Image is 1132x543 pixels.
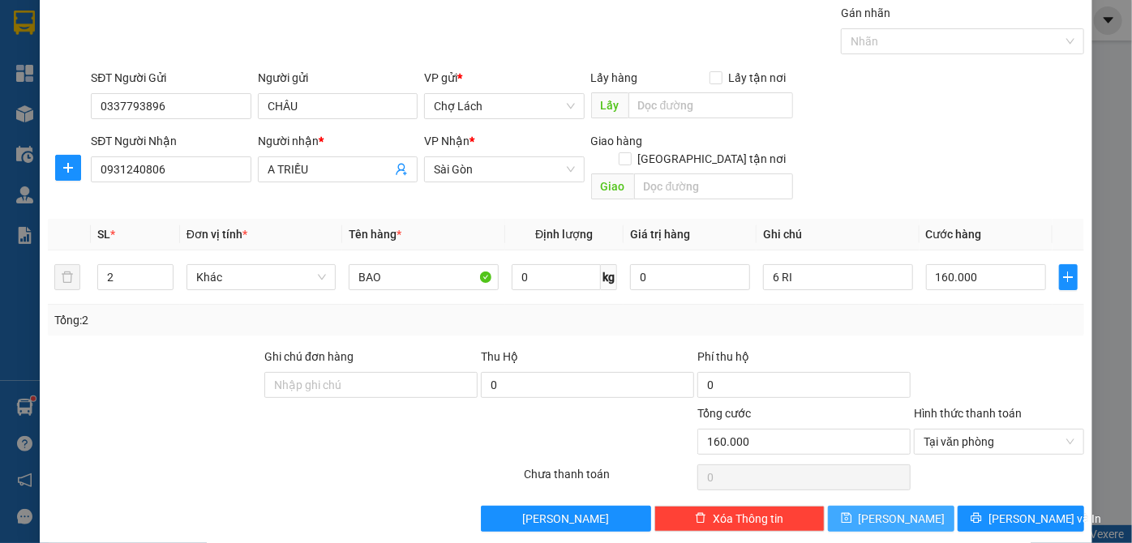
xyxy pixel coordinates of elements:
button: delete [54,264,80,290]
div: SĐT Người Nhận [91,132,251,150]
input: Dọc đường [628,92,793,118]
span: Lấy hàng [591,71,638,84]
span: Tổng cước [697,407,751,420]
div: Phí thu hộ [697,348,911,372]
span: [GEOGRAPHIC_DATA] tận nơi [632,150,793,168]
span: Sài Gòn [434,157,574,182]
span: Lấy tận nơi [723,69,793,87]
span: Giao [591,173,634,199]
span: Xóa Thông tin [713,510,783,528]
span: user-add [395,163,408,176]
span: plus [56,161,80,174]
button: plus [1059,264,1078,290]
div: SĐT Người Gửi [91,69,251,87]
div: Người gửi [258,69,418,87]
button: plus [55,155,81,181]
span: Giao hàng [591,135,643,148]
button: [PERSON_NAME] [481,506,651,532]
span: Giá trị hàng [630,228,690,241]
input: 0 [630,264,750,290]
input: Ghi chú đơn hàng [264,372,478,398]
button: printer[PERSON_NAME] và In [958,506,1084,532]
span: SL [97,228,110,241]
input: Ghi Chú [763,264,913,290]
span: delete [695,512,706,525]
span: plus [1060,271,1078,284]
label: Ghi chú đơn hàng [264,350,354,363]
label: Hình thức thanh toán [914,407,1022,420]
span: Lấy [591,92,628,118]
span: Khác [196,265,327,289]
span: [PERSON_NAME] [859,510,945,528]
label: Gán nhãn [841,6,890,19]
div: Người nhận [258,132,418,150]
span: [PERSON_NAME] và In [988,510,1102,528]
span: kg [601,264,617,290]
div: VP gửi [424,69,584,87]
button: deleteXóa Thông tin [654,506,825,532]
span: save [841,512,852,525]
span: Định lượng [535,228,593,241]
input: Dọc đường [634,173,793,199]
span: printer [971,512,982,525]
span: Cước hàng [926,228,982,241]
button: save[PERSON_NAME] [828,506,954,532]
th: Ghi chú [757,219,920,250]
span: Đơn vị tính [187,228,247,241]
span: Chợ Lách [434,94,574,118]
span: Thu Hộ [481,350,518,363]
input: VD: Bàn, Ghế [349,264,499,290]
span: Tại văn phòng [924,430,1074,454]
span: Tên hàng [349,228,401,241]
span: [PERSON_NAME] [523,510,610,528]
div: Tổng: 2 [54,311,438,329]
span: VP Nhận [424,135,470,148]
div: Chưa thanh toán [523,465,697,494]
